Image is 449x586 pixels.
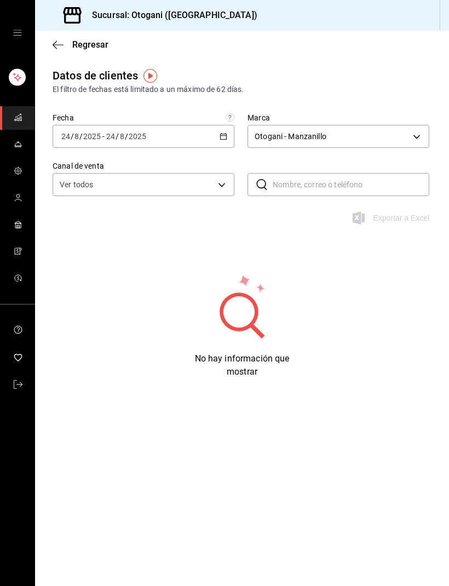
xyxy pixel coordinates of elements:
[53,84,431,95] div: El filtro de fechas está limitado a un máximo de 62 días.
[53,114,234,122] label: Fecha
[13,28,22,37] button: open drawer
[116,132,119,141] span: /
[143,69,157,83] img: Tooltip marker
[128,132,147,141] input: ----
[247,125,429,148] div: Otogani - Manzanillo
[61,132,71,141] input: --
[195,353,290,377] span: No hay información que mostrar
[83,132,101,141] input: ----
[226,113,234,122] svg: Información delimitada a máximo 62 días.
[106,132,116,141] input: --
[247,114,429,122] label: Marca
[71,132,74,141] span: /
[119,132,125,141] input: --
[125,132,128,141] span: /
[74,132,79,141] input: --
[102,132,105,141] span: -
[53,162,234,170] label: Canal de venta
[53,39,108,50] button: Regresar
[53,67,138,84] div: Datos de clientes
[72,39,108,50] span: Regresar
[79,132,83,141] span: /
[273,174,429,196] input: Nombre, correo o teléfono
[60,179,93,190] span: Ver todos
[83,9,257,22] h3: Sucursal: Otogani ([GEOGRAPHIC_DATA])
